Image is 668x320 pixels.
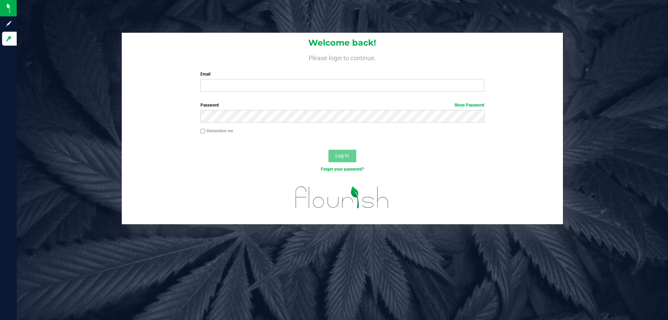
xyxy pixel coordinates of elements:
[328,150,356,162] button: Log In
[200,103,219,108] span: Password
[335,153,349,158] span: Log In
[287,180,397,215] img: flourish_logo.svg
[5,35,12,42] inline-svg: Log in
[454,103,484,108] a: Show Password
[122,38,563,47] h1: Welcome back!
[122,53,563,61] h4: Please login to continue.
[321,167,364,172] a: Forgot your password?
[5,20,12,27] inline-svg: Sign up
[200,129,205,134] input: Remember me
[200,128,233,134] label: Remember me
[200,71,484,77] label: Email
